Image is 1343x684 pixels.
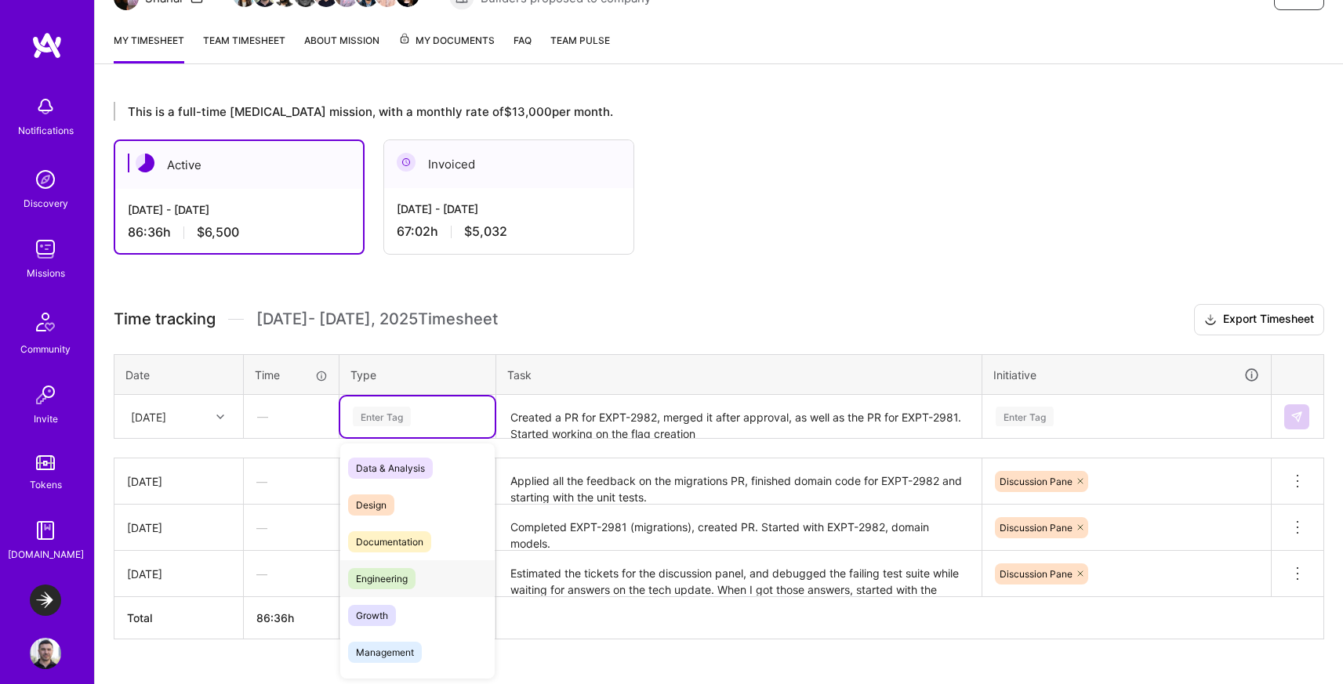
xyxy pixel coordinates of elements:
div: Discovery [24,195,68,212]
img: guide book [30,515,61,546]
div: Invite [34,411,58,427]
span: My Documents [398,32,495,49]
div: Tokens [30,476,62,493]
th: 86:36h [244,597,339,639]
div: Initiative [993,366,1260,384]
span: Data & Analysis [348,458,433,479]
div: [DATE] [127,519,230,536]
img: Invite [30,379,61,411]
div: [DATE] - [DATE] [397,201,621,217]
span: Time tracking [114,309,216,329]
span: Discussion Pane [1000,522,1073,534]
a: LaunchDarkly: Experimentation Delivery Team [26,584,65,616]
div: Missions [27,265,65,281]
span: [DATE] - [DATE] , 2025 Timesheet [256,309,498,329]
div: [DATE] [127,473,230,490]
span: $5,032 [464,223,507,240]
th: Task [496,354,982,395]
span: Design [348,494,394,516]
div: — [245,396,338,437]
span: Documentation [348,531,431,552]
span: $6,500 [197,224,239,241]
div: Active [115,141,363,189]
div: [DATE] [127,566,230,582]
div: [DOMAIN_NAME] [8,546,84,563]
textarea: Applied all the feedback on the migrations PR, finished domain code for EXPT-2982 and starting wi... [498,460,980,503]
div: 67:02 h [397,223,621,240]
div: Invoiced [384,140,633,188]
span: Discussion Pane [1000,568,1073,580]
button: Export Timesheet [1194,304,1324,335]
img: bell [30,91,61,122]
a: FAQ [514,32,532,63]
th: Total [114,597,244,639]
a: Team Pulse [550,32,610,63]
a: About Mission [304,32,379,63]
a: Team timesheet [203,32,285,63]
span: Engineering [348,568,416,589]
textarea: Completed EXPT-2981 (migrations), created PR. Started with EXPT-2982, domain models. [498,506,980,549]
textarea: Estimated the tickets for the discussion panel, and debugged the failing test suite while waiting... [498,552,980,595]
div: This is a full-time [MEDICAL_DATA] mission, with a monthly rate of $13,000 per month. [114,102,1255,121]
img: Active [136,154,154,172]
span: Growth [348,605,396,626]
div: — [244,461,339,502]
img: Community [27,303,64,341]
div: [DATE] - [DATE] [128,201,350,218]
img: LaunchDarkly: Experimentation Delivery Team [30,584,61,616]
img: tokens [36,455,55,470]
a: My timesheet [114,32,184,63]
div: Enter Tag [996,404,1054,429]
div: [DATE] [131,408,166,425]
th: Date [114,354,244,395]
div: — [244,507,339,548]
a: My Documents [398,32,495,63]
th: Type [339,354,496,395]
div: Community [20,341,71,357]
img: Submit [1290,411,1303,423]
div: — [244,553,339,595]
i: icon Chevron [216,413,224,421]
span: Team Pulse [550,34,610,46]
img: Invoiced [397,153,416,172]
img: discovery [30,164,61,195]
span: Discussion Pane [1000,476,1073,487]
div: Enter Tag [353,404,411,429]
img: User Avatar [30,638,61,669]
textarea: Created a PR for EXPT-2982, merged it after approval, as well as the PR for EXPT-2981. Started wo... [498,396,980,438]
div: Notifications [18,122,74,139]
th: $6,500 [339,597,496,639]
div: Time [255,367,328,383]
img: logo [31,31,63,60]
img: teamwork [30,233,61,265]
div: 86:36 h [128,224,350,241]
span: Management [348,642,422,663]
i: icon Download [1204,312,1217,328]
a: User Avatar [26,638,65,669]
